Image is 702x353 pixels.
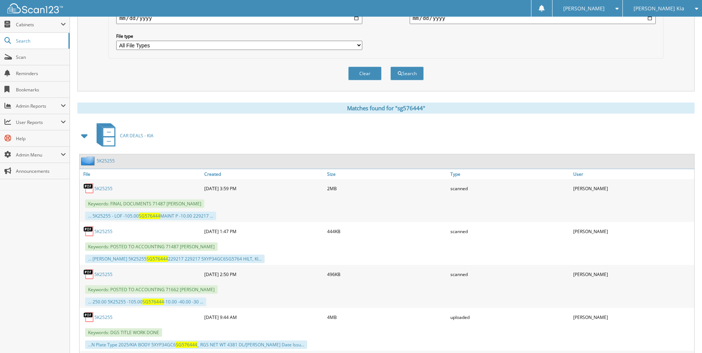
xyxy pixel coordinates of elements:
[571,310,694,325] div: [PERSON_NAME]
[16,135,66,142] span: Help
[449,267,571,282] div: scanned
[92,121,154,150] a: CAR DEALS - KIA
[16,103,61,109] span: Admin Reports
[85,297,206,306] div: ... 250.00 5K25255 -105.00 -10.00 -40.00 -30 ...
[81,156,97,165] img: folder2.png
[449,181,571,196] div: scanned
[202,267,325,282] div: [DATE] 2:50 PM
[325,310,448,325] div: 4MB
[202,224,325,239] div: [DATE] 1:47 PM
[142,299,164,305] span: SG576444
[325,267,448,282] div: 496KB
[176,342,197,348] span: SG576444
[94,271,112,278] a: 5K25255
[571,181,694,196] div: [PERSON_NAME]
[94,314,112,320] a: 5K25255
[147,256,168,262] span: SG576444
[634,6,684,11] span: [PERSON_NAME] Kia
[16,152,61,158] span: Admin Menu
[85,328,162,337] span: Keywords: DGS TITLE WORK DONE
[94,228,112,235] a: 5K25255
[85,199,204,208] span: Keywords: FINAL DOCUMENTS 71487 [PERSON_NAME]
[449,310,571,325] div: uploaded
[85,212,216,220] div: ... 5K25255 - LOF -105.00 MAINT P -10.00 229217 ...
[665,317,702,353] iframe: Chat Widget
[449,224,571,239] div: scanned
[83,269,94,280] img: PDF.png
[563,6,605,11] span: [PERSON_NAME]
[202,181,325,196] div: [DATE] 3:59 PM
[139,213,160,219] span: SG576444
[16,119,61,125] span: User Reports
[7,3,63,13] img: scan123-logo-white.svg
[83,226,94,237] img: PDF.png
[571,169,694,179] a: User
[85,255,265,263] div: ... [PERSON_NAME] 5K25255 229217 229217 5XYP34GC6SG5764 HILT, KI...
[80,169,202,179] a: File
[116,12,362,24] input: start
[85,340,307,349] div: ...N Plate Type 2025/KIA BODY 5XYP34GC6 _ RGS NET WT 4381 DL/[PERSON_NAME] Date Issu...
[571,224,694,239] div: [PERSON_NAME]
[449,169,571,179] a: Type
[83,183,94,194] img: PDF.png
[202,310,325,325] div: [DATE] 9:44 AM
[325,224,448,239] div: 444KB
[325,169,448,179] a: Size
[202,169,325,179] a: Created
[571,267,694,282] div: [PERSON_NAME]
[16,168,66,174] span: Announcements
[97,158,115,164] a: 5K25255
[410,12,656,24] input: end
[390,67,424,80] button: Search
[116,33,362,39] label: File type
[16,21,61,28] span: Cabinets
[16,38,65,44] span: Search
[77,102,695,114] div: Matches found for "sg576444"
[85,285,218,294] span: Keywords: POSTED TO ACCOUNTING 71662 [PERSON_NAME]
[16,70,66,77] span: Reminders
[348,67,382,80] button: Clear
[120,132,154,139] span: CAR DEALS - KIA
[83,312,94,323] img: PDF.png
[85,242,218,251] span: Keywords: POSTED TO ACCOUNTING 71487 [PERSON_NAME]
[325,181,448,196] div: 2MB
[94,185,112,192] a: 5K25255
[16,54,66,60] span: Scan
[16,87,66,93] span: Bookmarks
